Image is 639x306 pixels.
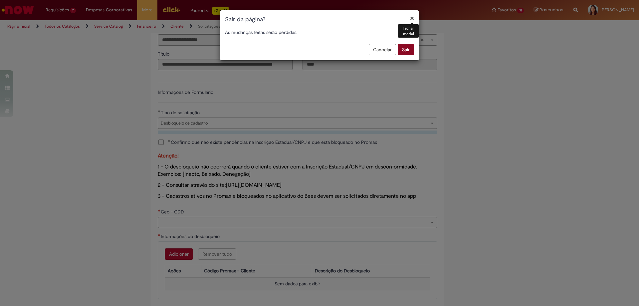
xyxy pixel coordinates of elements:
button: Fechar modal [410,15,414,22]
button: Cancelar [369,44,396,55]
button: Sair [398,44,414,55]
div: Fechar modal [398,24,419,38]
p: As mudanças feitas serão perdidas. [225,29,414,36]
h1: Sair da página? [225,15,414,24]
